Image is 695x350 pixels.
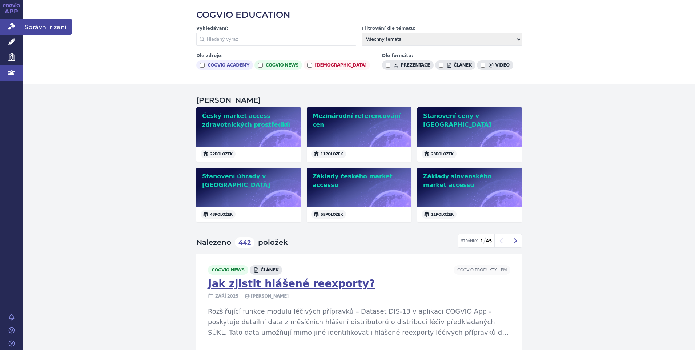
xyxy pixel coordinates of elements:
input: [DEMOGRAPHIC_DATA] [307,63,312,68]
input: prezentace [386,63,390,68]
h2: Nalezeno položek [196,237,288,248]
span: COGVIO Produkty –⁠ PM [454,265,510,275]
span: září 2025 [208,293,238,299]
h2: COGVIO EDUCATION [196,9,522,21]
label: prezentace [382,60,434,70]
label: Vyhledávání: [196,25,356,32]
h2: Základy slovenského market accessu [423,172,516,190]
input: článek [439,63,443,68]
span: 11 položek [422,210,457,219]
h2: Stanovení úhrady v [GEOGRAPHIC_DATA] [202,172,295,190]
label: [DEMOGRAPHIC_DATA] [304,60,370,70]
h3: Dle zdroje: [196,52,370,59]
input: cogvio news [258,63,263,68]
label: cogvio academy [196,60,253,70]
h2: Stanovení ceny v [GEOGRAPHIC_DATA] [423,112,516,129]
span: Stránky: [461,239,478,243]
span: 442 [235,237,254,248]
span: 22 položek [201,150,236,158]
input: cogvio academy [200,63,205,68]
p: Rozšiřující funkce modulu léčivých přípravků – Dataset DIS-13 v aplikaci COGVIO App - poskytuje d... [208,306,510,338]
h2: Základy českého market accessu [313,172,406,190]
a: Stanovení ceny v [GEOGRAPHIC_DATA]28položek [417,107,522,162]
span: 48 položek [201,210,236,219]
a: Základy českého market accessu55položek [307,168,411,222]
span: [PERSON_NAME] [244,293,289,299]
label: video [477,60,513,70]
span: cogvio news [208,265,248,275]
span: 11 položek [311,150,346,158]
h3: Dle formátu: [382,52,513,59]
h2: [PERSON_NAME] [196,96,522,104]
span: 28 položek [422,150,457,158]
a: Mezinárodní referencování cen11položek [307,107,411,162]
h2: Mezinárodní referencování cen [313,112,406,129]
a: Český market access zdravotnických prostředků22položek [196,107,301,162]
a: Základy slovenského market accessu11položek [417,168,522,222]
span: / [483,236,486,246]
span: 55 položek [311,210,346,219]
input: Hledaný výraz [196,33,356,46]
a: Stanovení úhrady v [GEOGRAPHIC_DATA]48položek [196,168,301,222]
strong: 1 [480,239,483,243]
label: Filtrování dle tématu: [362,25,522,32]
label: cogvio news [254,60,302,70]
h2: Český market access zdravotnických prostředků [202,112,295,129]
a: Jak zjistit hlášené reexporty? [208,278,375,290]
input: video [481,63,485,68]
strong: 45 [486,239,492,243]
label: článek [435,60,475,70]
span: Správní řízení [23,19,72,34]
span: článek [250,265,282,275]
